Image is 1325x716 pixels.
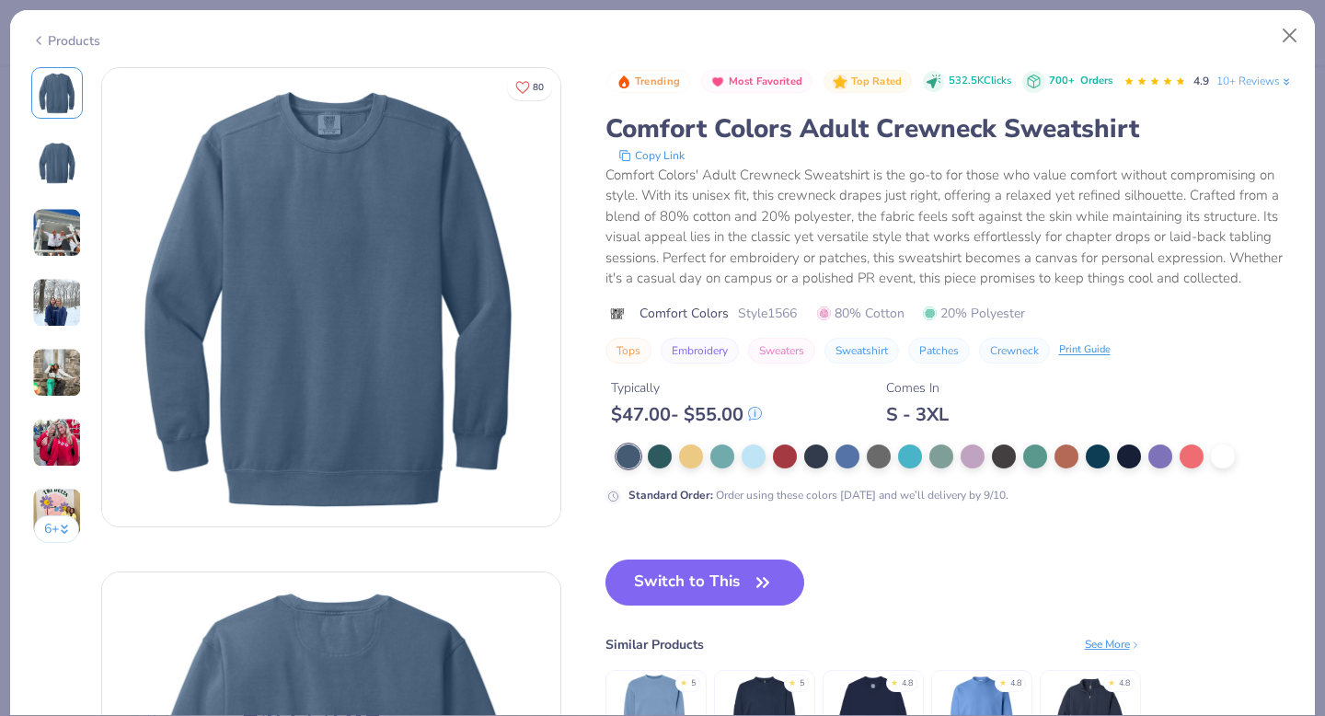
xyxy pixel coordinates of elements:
button: Embroidery [661,338,739,364]
div: $ 47.00 - $ 55.00 [611,403,762,426]
div: Comes In [886,378,949,398]
img: User generated content [32,488,82,537]
div: 4.9 Stars [1123,67,1186,97]
img: User generated content [32,348,82,398]
div: ★ [999,677,1007,685]
span: 20% Polyester [923,304,1025,323]
img: User generated content [32,208,82,258]
img: User generated content [32,418,82,468]
img: Top Rated sort [833,75,847,89]
div: ★ [789,677,796,685]
span: Top Rated [851,76,903,87]
span: Most Favorited [729,76,802,87]
button: Badge Button [701,70,812,94]
img: Front [102,68,560,526]
span: Comfort Colors [639,304,729,323]
button: copy to clipboard [613,146,690,165]
div: Products [31,31,100,51]
div: See More [1085,636,1141,652]
div: S - 3XL [886,403,949,426]
div: 4.8 [1119,677,1130,690]
img: Back [35,141,79,185]
img: Front [35,71,79,115]
span: 80 [533,83,544,92]
img: brand logo [605,306,630,321]
button: Sweatshirt [824,338,899,364]
button: Close [1273,18,1308,53]
div: Order using these colors [DATE] and we’ll delivery by 9/10. [628,487,1008,503]
img: Trending sort [616,75,631,89]
button: Patches [908,338,970,364]
img: User generated content [32,278,82,328]
div: Similar Products [605,635,704,654]
div: 5 [691,677,696,690]
span: 4.9 [1193,74,1209,88]
div: 700+ [1049,74,1112,89]
button: Badge Button [824,70,912,94]
div: ★ [1108,677,1115,685]
button: Badge Button [607,70,690,94]
div: 5 [800,677,804,690]
div: ★ [680,677,687,685]
span: Trending [635,76,680,87]
button: Sweaters [748,338,815,364]
div: ★ [891,677,898,685]
button: Crewneck [979,338,1050,364]
a: 10+ Reviews [1216,73,1293,89]
span: Orders [1080,74,1112,87]
span: 532.5K Clicks [949,74,1011,89]
button: Tops [605,338,651,364]
div: 4.8 [902,677,913,690]
div: Comfort Colors Adult Crewneck Sweatshirt [605,111,1295,146]
div: Comfort Colors' Adult Crewneck Sweatshirt is the go-to for those who value comfort without compro... [605,165,1295,289]
img: Most Favorited sort [710,75,725,89]
strong: Standard Order : [628,488,713,502]
div: Print Guide [1059,342,1111,358]
button: Switch to This [605,560,805,606]
button: 6+ [34,515,79,543]
span: 80% Cotton [817,304,904,323]
span: Style 1566 [738,304,797,323]
div: 4.8 [1010,677,1021,690]
div: Typically [611,378,762,398]
button: Like [507,74,552,100]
